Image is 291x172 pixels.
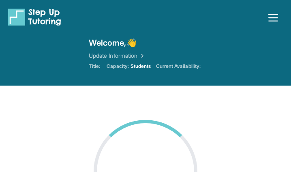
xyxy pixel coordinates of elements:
[156,63,201,69] span: Current Availability:
[89,37,137,48] span: Welcome, 👋
[137,52,145,60] img: Chevron Right
[89,52,145,60] a: Update Information
[8,8,61,26] img: logo
[107,63,129,69] span: Capacity:
[89,63,100,69] span: Title:
[131,63,151,69] span: Students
